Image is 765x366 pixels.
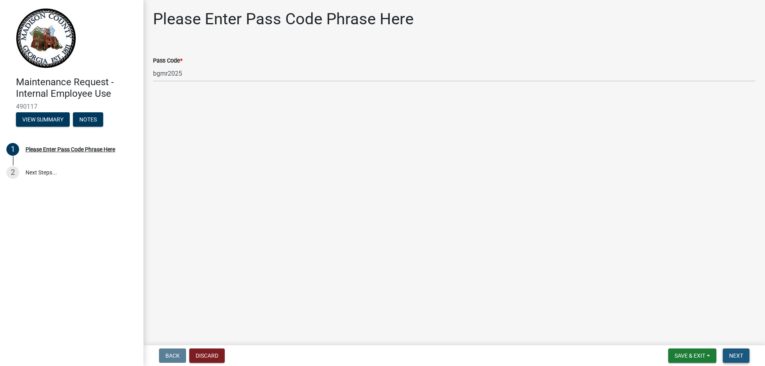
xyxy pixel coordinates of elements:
[159,348,186,363] button: Back
[16,8,76,68] img: Madison County, Georgia
[165,352,180,359] span: Back
[73,117,103,123] wm-modal-confirm: Notes
[675,352,705,359] span: Save & Exit
[16,112,70,127] button: View Summary
[6,166,19,179] div: 2
[16,76,137,100] h4: Maintenance Request - Internal Employee Use
[16,103,127,110] span: 490117
[153,58,182,64] label: Pass Code
[73,112,103,127] button: Notes
[723,348,749,363] button: Next
[189,348,225,363] button: Discard
[6,143,19,156] div: 1
[668,348,716,363] button: Save & Exit
[16,117,70,123] wm-modal-confirm: Summary
[153,10,414,29] h1: Please Enter Pass Code Phrase Here
[729,352,743,359] span: Next
[25,147,115,152] div: Please Enter Pass Code Phrase Here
